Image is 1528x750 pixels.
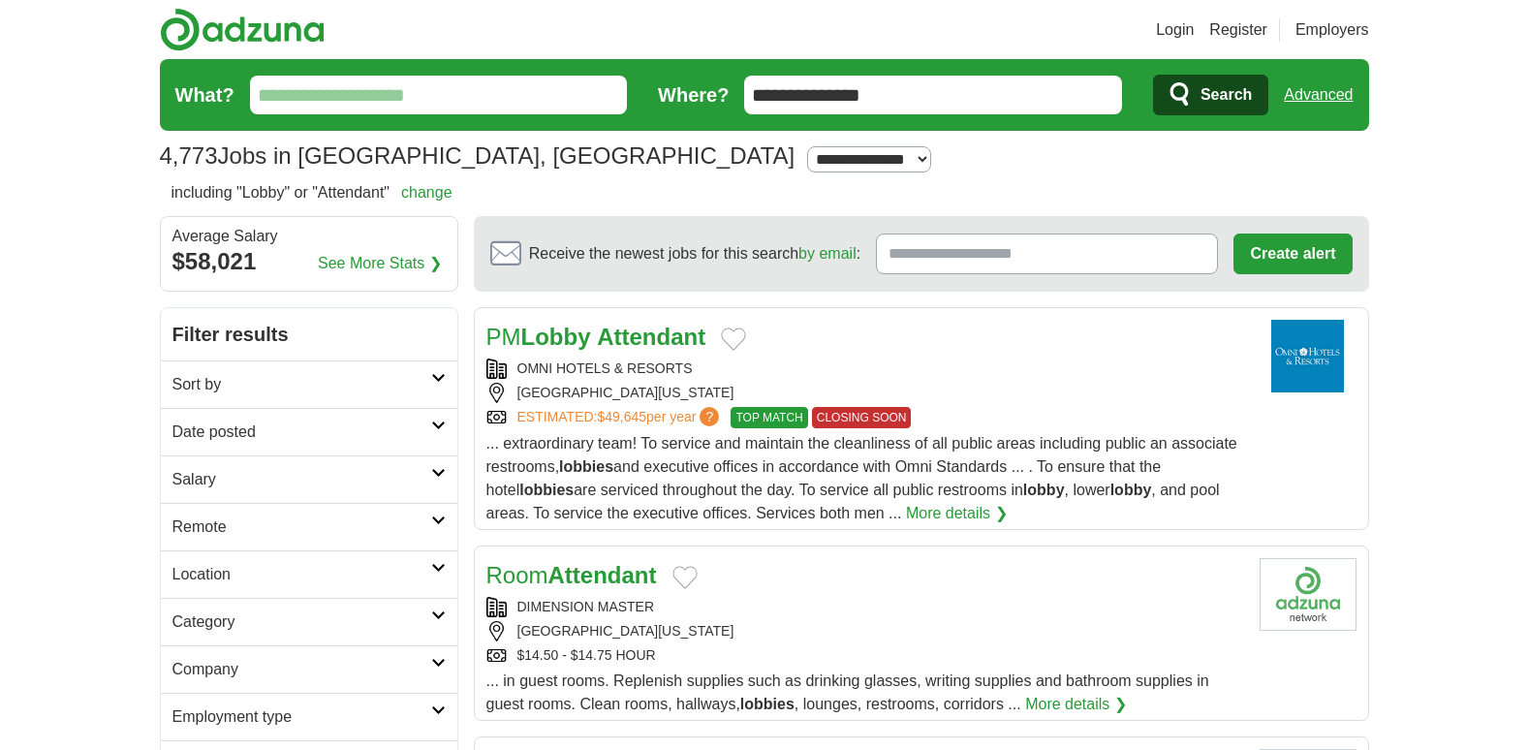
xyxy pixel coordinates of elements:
[548,562,657,588] strong: Attendant
[318,252,442,275] a: See More Stats ❯
[486,597,1244,617] div: DIMENSION MASTER
[597,324,705,350] strong: Attendant
[1025,693,1127,716] a: More details ❯
[161,598,457,645] a: Category
[559,458,613,475] strong: lobbies
[529,242,860,266] span: Receive the newest jobs for this search :
[740,696,795,712] strong: lobbies
[172,373,431,396] h2: Sort by
[172,658,431,681] h2: Company
[161,693,457,740] a: Employment type
[401,184,452,201] a: change
[161,408,457,455] a: Date posted
[597,409,646,424] span: $49,645
[486,672,1209,712] span: ... in guest rooms. Replenish supplies such as drinking glasses, writing supplies and bathroom su...
[172,181,452,204] h2: including "Lobby" or "Attendant"
[1260,558,1356,631] img: Company logo
[672,566,698,589] button: Add to favorite jobs
[1260,320,1356,392] img: Omni Hotels logo
[721,328,746,351] button: Add to favorite jobs
[172,421,431,444] h2: Date posted
[161,455,457,503] a: Salary
[160,8,325,51] img: Adzuna logo
[517,360,693,376] a: OMNI HOTELS & RESORTS
[160,142,795,169] h1: Jobs in [GEOGRAPHIC_DATA], [GEOGRAPHIC_DATA]
[1209,18,1267,42] a: Register
[161,503,457,550] a: Remote
[1023,482,1065,498] strong: lobby
[521,324,591,350] strong: Lobby
[519,482,574,498] strong: lobbies
[486,562,657,588] a: RoomAttendant
[700,407,719,426] span: ?
[486,383,1244,403] div: [GEOGRAPHIC_DATA][US_STATE]
[1153,75,1268,115] button: Search
[906,502,1008,525] a: More details ❯
[172,705,431,729] h2: Employment type
[486,324,706,350] a: PMLobby Attendant
[161,550,457,598] a: Location
[172,610,431,634] h2: Category
[798,245,857,262] a: by email
[486,645,1244,666] div: $14.50 - $14.75 HOUR
[658,80,729,109] label: Where?
[731,407,807,428] span: TOP MATCH
[172,244,446,279] div: $58,021
[161,645,457,693] a: Company
[172,229,446,244] div: Average Salary
[517,407,724,428] a: ESTIMATED:$49,645per year?
[486,435,1237,521] span: ... extraordinary team! To service and maintain the cleanliness of all public areas including pub...
[1201,76,1252,114] span: Search
[175,80,234,109] label: What?
[1295,18,1369,42] a: Employers
[486,621,1244,641] div: [GEOGRAPHIC_DATA][US_STATE]
[1284,76,1353,114] a: Advanced
[1110,482,1152,498] strong: lobby
[1233,234,1352,274] button: Create alert
[161,308,457,360] h2: Filter results
[172,516,431,539] h2: Remote
[172,563,431,586] h2: Location
[812,407,912,428] span: CLOSING SOON
[1156,18,1194,42] a: Login
[161,360,457,408] a: Sort by
[160,139,218,173] span: 4,773
[172,468,431,491] h2: Salary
